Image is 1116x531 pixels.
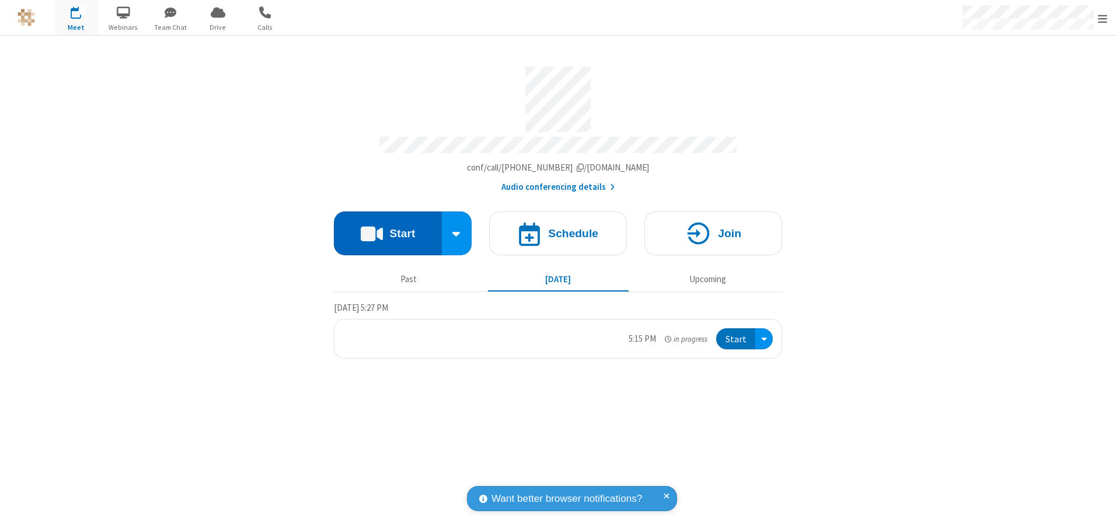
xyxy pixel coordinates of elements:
[442,211,472,255] div: Start conference options
[489,211,627,255] button: Schedule
[149,22,193,33] span: Team Chat
[665,334,707,345] em: in progress
[1087,501,1107,523] iframe: Chat
[467,161,650,175] button: Copy my meeting room linkCopy my meeting room link
[389,228,415,239] h4: Start
[718,228,741,239] h4: Join
[491,491,642,506] span: Want better browser notifications?
[79,6,86,15] div: 1
[334,301,782,359] section: Today's Meetings
[196,22,240,33] span: Drive
[716,328,755,350] button: Start
[18,9,35,26] img: QA Selenium DO NOT DELETE OR CHANGE
[501,181,615,194] button: Audio conferencing details
[467,162,650,173] span: Copy my meeting room link
[637,268,778,290] button: Upcoming
[54,22,98,33] span: Meet
[629,332,656,346] div: 5:15 PM
[488,268,629,290] button: [DATE]
[243,22,287,33] span: Calls
[334,58,782,194] section: Account details
[334,302,388,313] span: [DATE] 5:27 PM
[755,328,773,350] div: Open menu
[644,211,782,255] button: Join
[334,211,442,255] button: Start
[548,228,598,239] h4: Schedule
[102,22,145,33] span: Webinars
[339,268,479,290] button: Past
